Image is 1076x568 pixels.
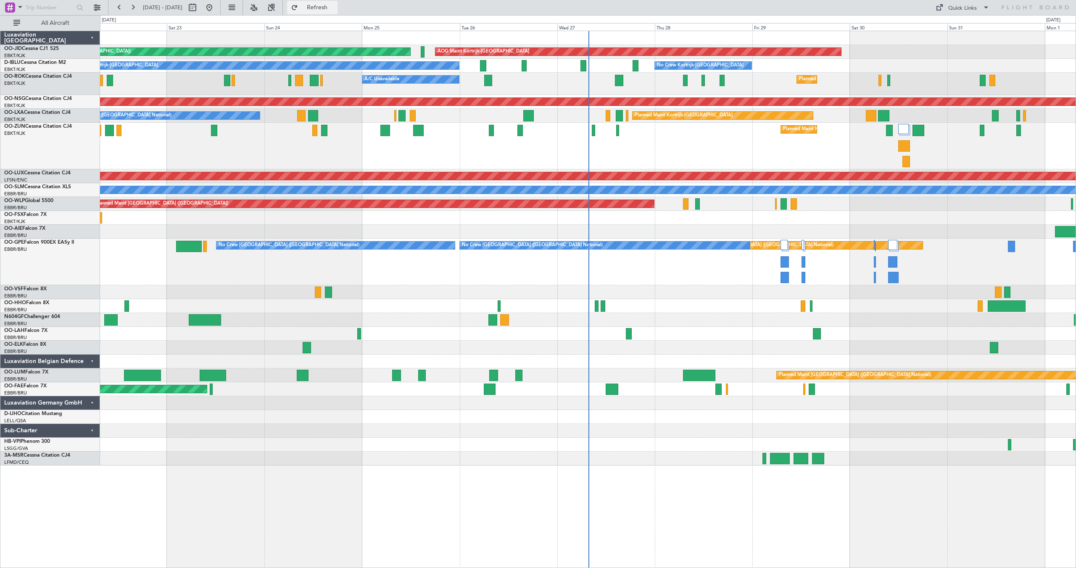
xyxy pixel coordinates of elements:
[4,226,45,231] a: OO-AIEFalcon 7X
[657,59,744,72] div: No Crew Kortrijk-[GEOGRAPHIC_DATA]
[4,74,72,79] a: OO-ROKCessna Citation CJ4
[4,46,59,51] a: OO-JIDCessna CJ1 525
[4,218,25,225] a: EBKT/KJK
[4,314,60,319] a: N604GFChallenger 604
[779,369,931,381] div: Planned Maint [GEOGRAPHIC_DATA] ([GEOGRAPHIC_DATA] National)
[4,334,27,341] a: EBBR/BRU
[4,293,27,299] a: EBBR/BRU
[264,23,362,31] div: Sun 24
[102,17,116,24] div: [DATE]
[4,53,25,59] a: EBKT/KJK
[4,171,71,176] a: OO-LUXCessna Citation CJ4
[4,287,24,292] span: OO-VSF
[4,453,24,458] span: 3A-MSR
[300,5,335,11] span: Refresh
[462,239,603,252] div: No Crew [GEOGRAPHIC_DATA] ([GEOGRAPHIC_DATA] National)
[783,123,881,136] div: Planned Maint Kortrijk-[GEOGRAPHIC_DATA]
[4,459,29,465] a: LFMD/CEQ
[4,445,28,452] a: LSGG/GVA
[4,342,23,347] span: OO-ELK
[4,328,47,333] a: OO-LAHFalcon 7X
[26,1,74,14] input: Trip Number
[96,197,228,210] div: Planned Maint [GEOGRAPHIC_DATA] ([GEOGRAPHIC_DATA])
[4,74,25,79] span: OO-ROK
[4,198,53,203] a: OO-WLPGlobal 5500
[4,300,49,305] a: OO-HHOFalcon 8X
[4,60,21,65] span: D-IBLU
[364,73,399,86] div: A/C Unavailable
[850,23,947,31] div: Sat 30
[4,307,27,313] a: EBBR/BRU
[4,110,71,115] a: OO-LXACessna Citation CJ4
[4,232,27,239] a: EBBR/BRU
[4,287,47,292] a: OO-VSFFalcon 8X
[4,66,25,73] a: EBKT/KJK
[752,23,850,31] div: Fri 29
[4,376,27,382] a: EBBR/BRU
[4,96,72,101] a: OO-NSGCessna Citation CJ4
[4,205,27,211] a: EBBR/BRU
[4,226,22,231] span: OO-AIE
[4,198,25,203] span: OO-WLP
[4,300,26,305] span: OO-HHO
[4,314,24,319] span: N604GF
[4,103,25,109] a: EBKT/KJK
[4,171,24,176] span: OO-LUX
[69,23,167,31] div: Fri 22
[4,453,70,458] a: 3A-MSRCessna Citation CJ4
[4,191,27,197] a: EBBR/BRU
[4,411,62,416] a: D-IJHOCitation Mustang
[557,23,655,31] div: Wed 27
[4,439,21,444] span: HB-VPI
[4,184,24,189] span: OO-SLM
[4,124,25,129] span: OO-ZUN
[71,59,158,72] div: No Crew Kortrijk-[GEOGRAPHIC_DATA]
[4,60,66,65] a: D-IBLUCessna Citation M2
[4,110,24,115] span: OO-LXA
[655,23,752,31] div: Thu 28
[931,1,994,14] button: Quick Links
[287,1,338,14] button: Refresh
[4,212,24,217] span: OO-FSX
[1046,17,1060,24] div: [DATE]
[4,439,50,444] a: HB-VPIPhenom 300
[4,348,27,355] a: EBBR/BRU
[635,109,733,122] div: Planned Maint Kortrijk-[GEOGRAPHIC_DATA]
[947,23,1045,31] div: Sun 31
[4,240,24,245] span: OO-GPE
[4,177,27,183] a: LFSN/ENC
[4,342,46,347] a: OO-ELKFalcon 8X
[4,384,47,389] a: OO-FAEFalcon 7X
[948,4,977,13] div: Quick Links
[4,390,27,396] a: EBBR/BRU
[4,246,27,252] a: EBBR/BRU
[4,321,27,327] a: EBBR/BRU
[4,96,25,101] span: OO-NSG
[4,124,72,129] a: OO-ZUNCessna Citation CJ4
[9,16,91,30] button: All Aircraft
[4,212,47,217] a: OO-FSXFalcon 7X
[4,411,21,416] span: D-IJHO
[4,370,48,375] a: OO-LUMFalcon 7X
[438,45,529,58] div: AOG Maint Kortrijk-[GEOGRAPHIC_DATA]
[799,73,897,86] div: Planned Maint Kortrijk-[GEOGRAPHIC_DATA]
[167,23,264,31] div: Sat 23
[219,239,359,252] div: No Crew [GEOGRAPHIC_DATA] ([GEOGRAPHIC_DATA] National)
[4,384,24,389] span: OO-FAE
[4,418,26,424] a: LELL/QSA
[22,20,89,26] span: All Aircraft
[143,4,182,11] span: [DATE] - [DATE]
[4,240,74,245] a: OO-GPEFalcon 900EX EASy II
[4,116,25,123] a: EBKT/KJK
[4,80,25,87] a: EBKT/KJK
[362,23,459,31] div: Mon 25
[4,370,25,375] span: OO-LUM
[4,46,22,51] span: OO-JID
[4,130,25,137] a: EBKT/KJK
[4,184,71,189] a: OO-SLMCessna Citation XLS
[4,328,24,333] span: OO-LAH
[460,23,557,31] div: Tue 26
[681,239,833,252] div: Planned Maint [GEOGRAPHIC_DATA] ([GEOGRAPHIC_DATA] National)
